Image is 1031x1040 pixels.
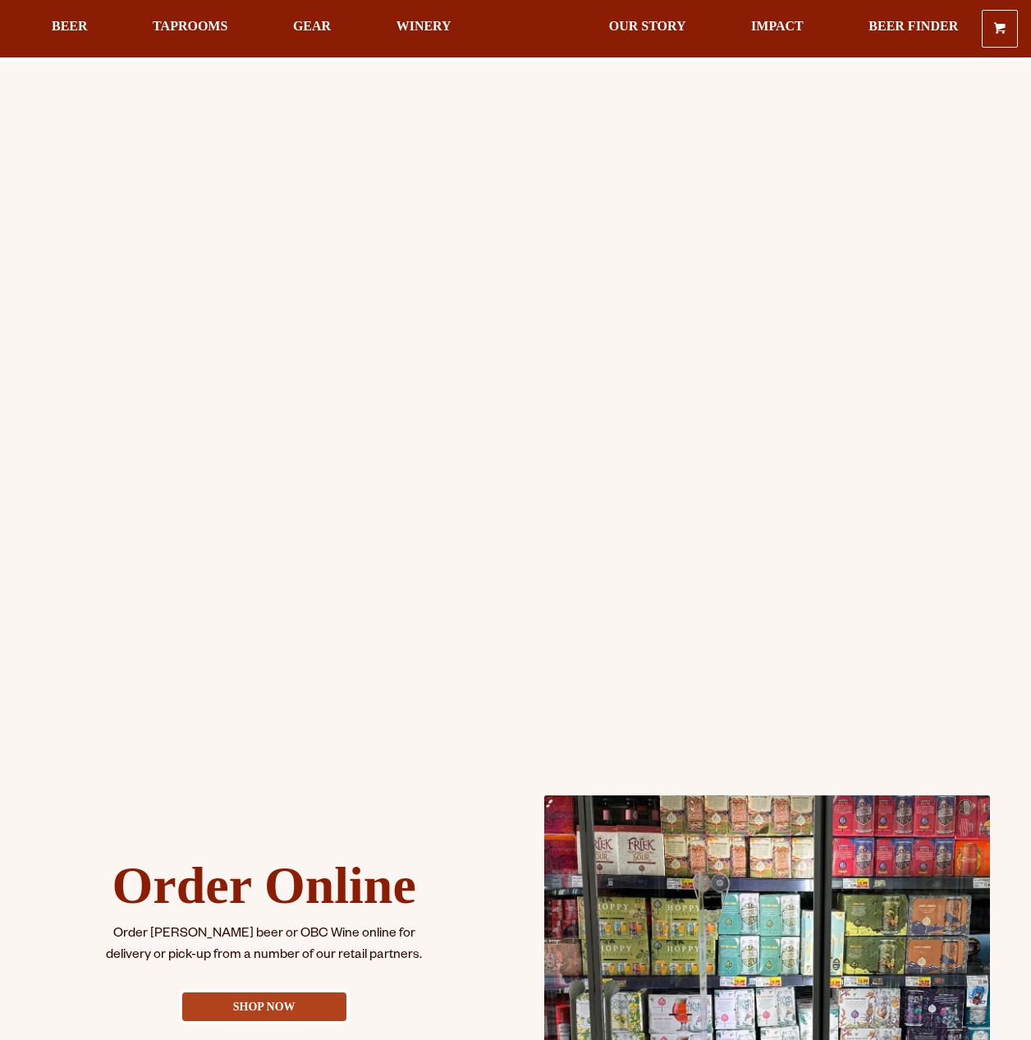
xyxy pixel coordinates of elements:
a: Our Story [584,11,700,48]
a: Impact [731,11,813,48]
a: Winery [373,11,461,48]
span: Beer Finder [855,21,958,34]
a: Shop Now [182,992,346,1021]
a: Odell Home [486,11,548,48]
a: Beer Finder [844,11,969,48]
p: Order [PERSON_NAME] beer or OBC Wine online for delivery or pick-up from a number of our retail p... [100,924,428,968]
span: Beer [52,21,92,34]
a: Beer [41,11,103,48]
span: Gear [287,21,332,34]
a: Gear [277,11,343,48]
a: Taprooms [134,11,245,48]
span: Taprooms [144,21,235,34]
span: Impact [741,21,802,34]
span: Our Story [595,21,690,34]
span: Winery [384,21,450,34]
h2: Order Online [100,857,428,914]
